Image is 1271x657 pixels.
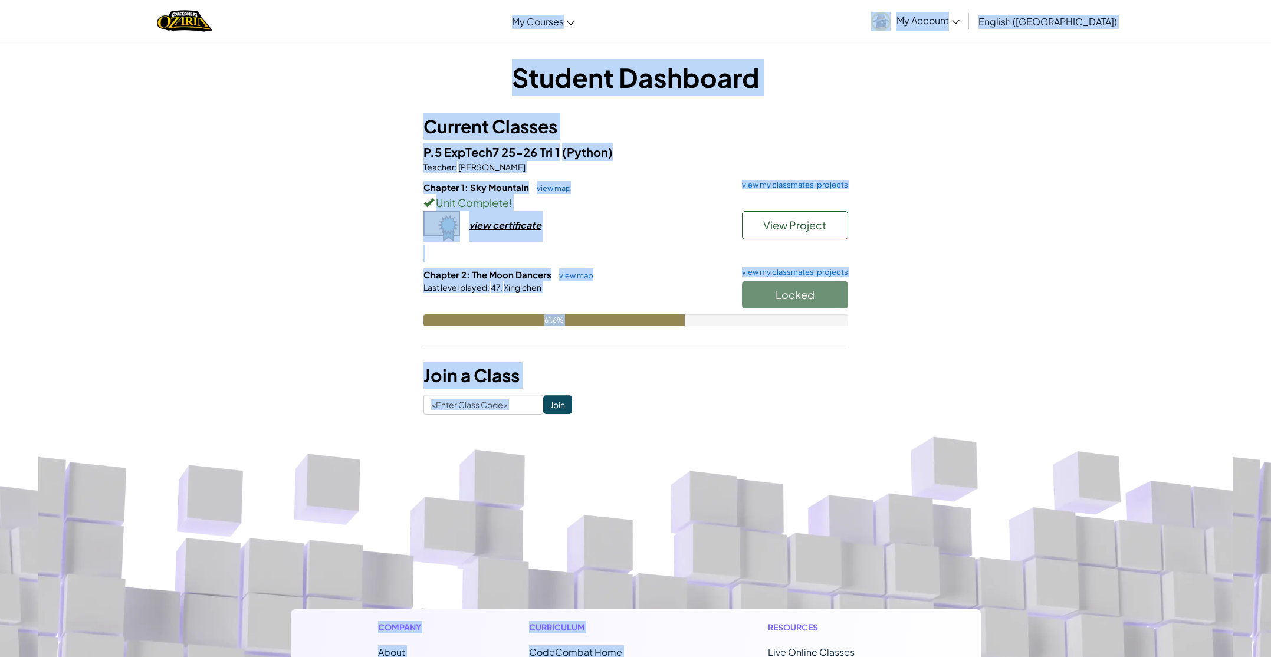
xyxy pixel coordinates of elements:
[423,144,562,159] span: P.5 ExpTech7 25-26 Tri 1
[423,182,531,193] span: Chapter 1: Sky Mountain
[529,621,672,633] h1: Curriculum
[423,219,541,231] a: view certificate
[378,621,433,633] h1: Company
[562,144,613,159] span: (Python)
[423,211,460,242] img: certificate-icon.png
[763,218,826,232] span: View Project
[871,12,891,31] img: avatar
[423,269,553,280] span: Chapter 2: The Moon Dancers
[455,162,457,172] span: :
[423,282,487,293] span: Last level played
[896,14,960,27] span: My Account
[553,271,593,280] a: view map
[543,395,572,414] input: Join
[469,219,541,231] div: view certificate
[736,268,848,276] a: view my classmates' projects
[512,15,564,28] span: My Courses
[978,15,1117,28] span: English ([GEOGRAPHIC_DATA])
[157,9,212,33] img: Home
[423,362,848,389] h3: Join a Class
[736,181,848,189] a: view my classmates' projects
[503,282,541,293] span: Xing'chen
[487,282,490,293] span: :
[742,211,848,239] button: View Project
[490,282,503,293] span: 47.
[423,314,685,326] div: 61.6%
[531,183,571,193] a: view map
[423,162,455,172] span: Teacher
[457,162,526,172] span: [PERSON_NAME]
[865,2,965,40] a: My Account
[768,621,894,633] h1: Resources
[506,5,580,37] a: My Courses
[973,5,1123,37] a: English ([GEOGRAPHIC_DATA])
[423,59,848,96] h1: Student Dashboard
[423,113,848,140] h3: Current Classes
[423,395,543,415] input: <Enter Class Code>
[157,9,212,33] a: Ozaria by CodeCombat logo
[434,196,509,209] span: Unit Complete
[509,196,512,209] span: !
